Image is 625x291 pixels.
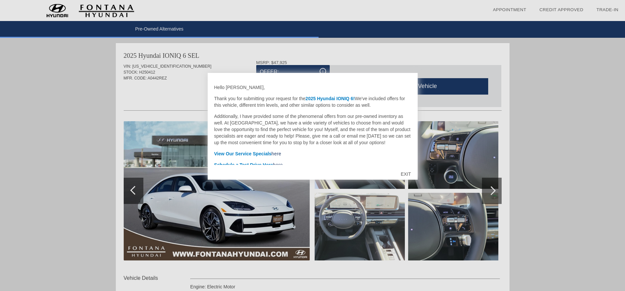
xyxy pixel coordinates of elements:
[271,151,281,156] a: here
[596,7,618,12] a: Trade-In
[625,291,625,291] iframe: Chat Assistance
[214,162,283,168] font: Schedule a Test Drive Here
[273,162,283,168] a: here
[394,164,417,184] div: EXIT
[214,84,411,91] p: Hello [PERSON_NAME],
[214,151,281,156] font: View Our Service Specials
[214,95,411,108] p: Thank you for submitting your request for the We've included offers for this vehicle, different t...
[214,113,411,146] p: Additionally, I have provided some of the phenomenal offers from our pre-owned inventory as well....
[493,7,526,12] a: Appointment
[539,7,583,12] a: Credit Approved
[305,96,355,101] font: 2025 Hyundai IONIQ 6!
